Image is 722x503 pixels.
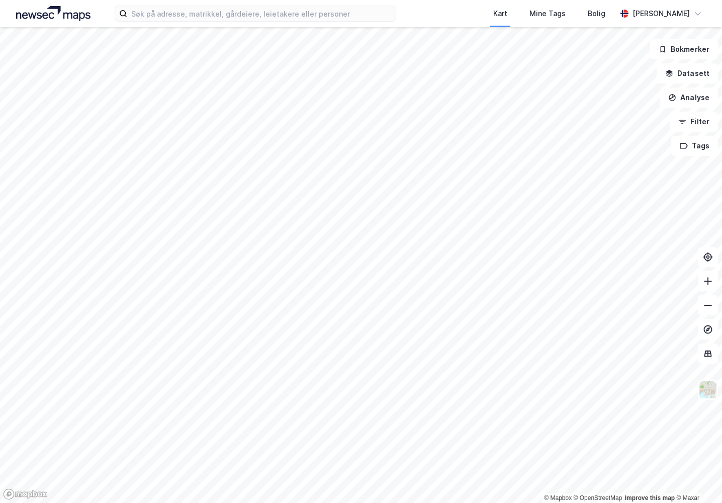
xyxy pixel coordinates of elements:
[3,488,47,500] a: Mapbox homepage
[493,8,507,20] div: Kart
[625,494,675,501] a: Improve this map
[574,494,622,501] a: OpenStreetMap
[660,88,718,108] button: Analyse
[657,63,718,83] button: Datasett
[127,6,396,21] input: Søk på adresse, matrikkel, gårdeiere, leietakere eller personer
[544,494,572,501] a: Mapbox
[633,8,690,20] div: [PERSON_NAME]
[650,39,718,59] button: Bokmerker
[16,6,91,21] img: logo.a4113a55bc3d86da70a041830d287a7e.svg
[672,455,722,503] iframe: Chat Widget
[529,8,566,20] div: Mine Tags
[698,380,717,399] img: Z
[588,8,605,20] div: Bolig
[671,136,718,156] button: Tags
[670,112,718,132] button: Filter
